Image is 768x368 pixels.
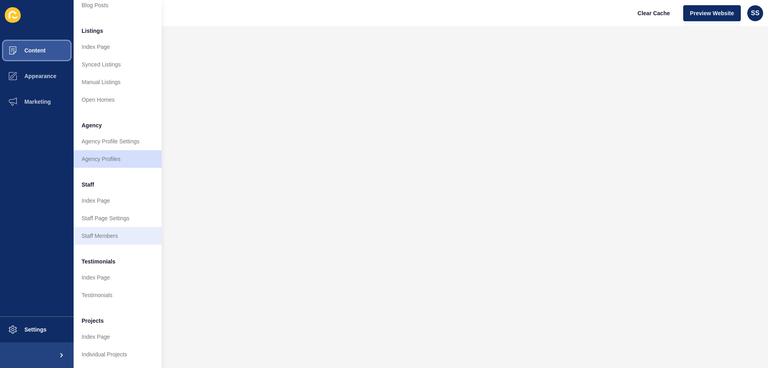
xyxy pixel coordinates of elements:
span: SS [751,9,759,17]
a: Individual Projects [74,346,162,363]
a: Index Page [74,328,162,346]
span: Testimonials [82,257,116,265]
span: Projects [82,317,104,325]
button: Clear Cache [631,5,677,21]
a: Index Page [74,192,162,209]
a: Agency Profiles [74,150,162,168]
a: Index Page [74,269,162,286]
button: Preview Website [683,5,741,21]
a: Staff Members [74,227,162,245]
span: Staff [82,181,94,189]
span: Listings [82,27,103,35]
a: Open Homes [74,91,162,109]
span: Agency [82,121,102,129]
a: Agency Profile Settings [74,133,162,150]
a: Staff Page Settings [74,209,162,227]
a: Manual Listings [74,73,162,91]
a: Index Page [74,38,162,56]
span: Clear Cache [638,9,670,17]
span: Preview Website [690,9,734,17]
a: Synced Listings [74,56,162,73]
a: Testimonials [74,286,162,304]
